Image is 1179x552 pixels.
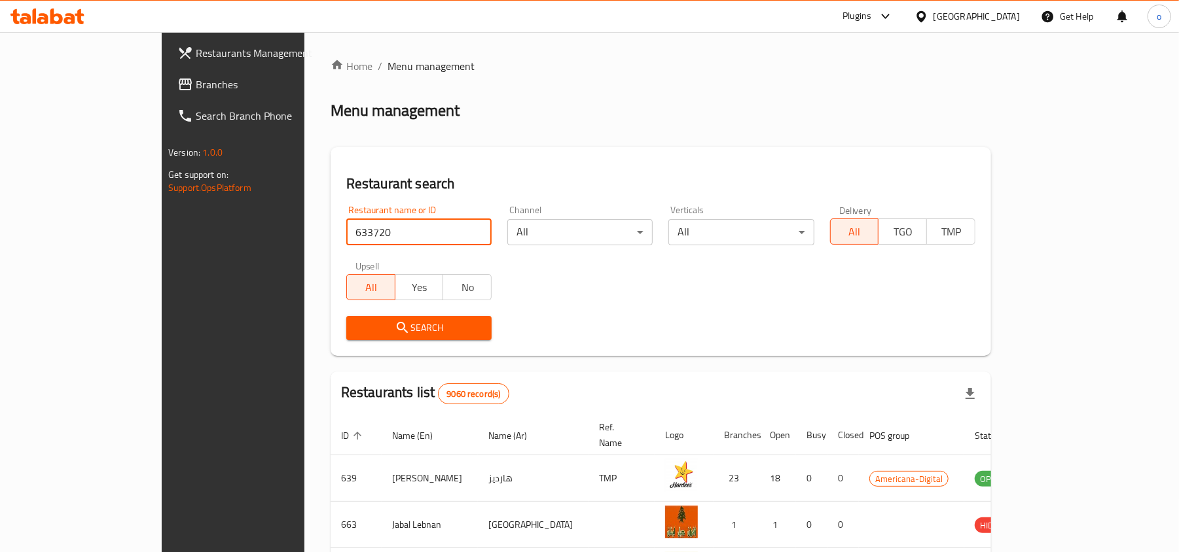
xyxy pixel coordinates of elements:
span: ID [341,428,366,443]
div: All [507,219,653,245]
span: Get support on: [168,166,228,183]
span: 9060 record(s) [439,388,508,400]
img: Jabal Lebnan [665,506,698,538]
span: All [836,222,874,241]
td: TMP [589,455,655,502]
span: All [352,278,390,297]
div: Total records count [438,383,509,404]
h2: Restaurant search [346,174,975,194]
span: Version: [168,144,200,161]
th: Logo [655,415,714,455]
a: Support.OpsPlatform [168,179,251,196]
td: 23 [714,455,759,502]
div: OPEN [975,471,1007,487]
nav: breadcrumb [331,58,991,74]
span: Search Branch Phone [196,108,348,124]
span: OPEN [975,472,1007,487]
div: [GEOGRAPHIC_DATA] [934,9,1020,24]
span: Name (En) [392,428,450,443]
td: 0 [827,455,859,502]
span: TMP [932,222,970,241]
th: Open [759,415,796,455]
span: No [448,278,486,297]
span: Status [975,428,1017,443]
span: 1.0.0 [202,144,223,161]
td: 0 [796,455,827,502]
div: All [668,219,814,245]
a: Restaurants Management [167,37,359,69]
button: All [346,274,395,300]
h2: Restaurants list [341,383,509,404]
div: Plugins [843,9,871,24]
span: HIDDEN [975,518,1014,533]
th: Closed [827,415,859,455]
th: Busy [796,415,827,455]
button: TGO [878,218,927,245]
a: Search Branch Phone [167,100,359,131]
span: Name (Ar) [488,428,544,443]
span: Restaurants Management [196,45,348,61]
button: All [830,218,879,245]
button: Search [346,316,492,340]
li: / [378,58,382,74]
span: Search [357,320,481,336]
span: Yes [401,278,439,297]
td: 18 [759,455,796,502]
th: Branches [714,415,759,455]
h2: Menu management [331,100,460,121]
td: 1 [759,502,796,548]
span: Branches [196,77,348,92]
button: Yes [395,274,444,300]
span: o [1157,9,1161,24]
button: No [443,274,492,300]
span: TGO [884,222,922,241]
td: 0 [796,502,827,548]
span: POS group [869,428,926,443]
td: 1 [714,502,759,548]
a: Branches [167,69,359,100]
div: Export file [954,378,986,409]
span: Ref. Name [599,419,639,451]
label: Delivery [839,205,872,215]
img: Hardee's [665,459,698,492]
td: [GEOGRAPHIC_DATA] [478,502,589,548]
label: Upsell [355,261,380,270]
td: [PERSON_NAME] [382,455,478,502]
td: هارديز [478,455,589,502]
button: TMP [926,218,975,245]
span: Americana-Digital [870,472,948,487]
input: Search for restaurant name or ID.. [346,219,492,245]
span: Menu management [388,58,475,74]
td: Jabal Lebnan [382,502,478,548]
td: 0 [827,502,859,548]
